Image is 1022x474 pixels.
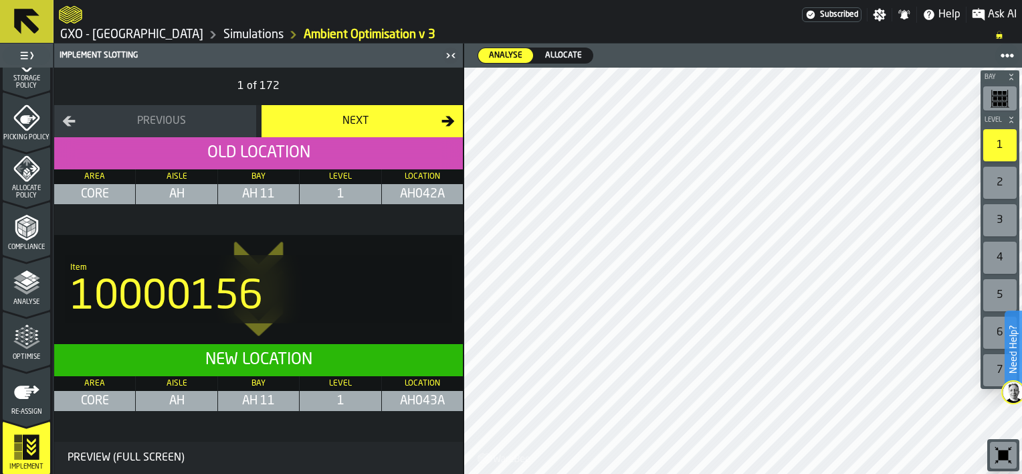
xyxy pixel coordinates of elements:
span: Help [938,7,960,23]
span: Storage Policy [3,75,50,90]
li: menu Re-assign [3,366,50,420]
label: button-toggle-Close me [441,48,460,64]
button: button-Preview (Full Screen) [54,442,198,474]
li: menu Compliance [3,202,50,255]
div: button-toolbar-undefined [981,164,1019,202]
div: 7 [983,354,1017,386]
div: thumb [534,48,593,63]
div: button-toolbar-undefined [981,239,1019,276]
div: button-toolbar-undefined [981,314,1019,351]
span: Area [84,380,105,388]
span: Level [329,173,352,181]
span: Subscribed [820,10,858,19]
li: menu Picking Policy [3,92,50,145]
span: Area [84,173,105,181]
div: Preview (Full Screen) [62,450,190,466]
span: Compliance [3,244,50,251]
label: Need Help? [1006,312,1021,387]
button: button- [981,70,1019,84]
span: Implement [3,463,50,471]
li: menu Storage Policy [3,37,50,90]
span: AH043A [385,394,460,408]
h2: Old Location [54,137,463,169]
span: Bay [982,74,1005,81]
div: Item [70,263,447,272]
button: button- [981,113,1019,127]
li: menu Allocate Policy [3,147,50,200]
span: CORE [57,187,132,202]
label: button-switch-multi-Allocate [534,48,593,64]
div: 3 [983,204,1017,236]
span: Allocate Policy [3,185,50,200]
div: thumb [478,48,533,63]
div: 1 of 172 [54,68,463,105]
div: button-toolbar-undefined [981,351,1019,389]
div: Implement Slotting [57,51,441,60]
div: 6 [983,317,1017,349]
button: button-Previous [54,105,256,137]
li: menu Analyse [3,256,50,310]
div: 2 [983,167,1017,199]
span: Analyse [3,299,50,306]
li: menu Optimise [3,311,50,365]
span: Aisle [167,380,187,388]
a: link-to-/wh/i/ae0cd702-8cb1-4091-b3be-0aee77957c79 [60,27,203,42]
span: AH042A [385,187,460,202]
div: Previous [76,113,248,129]
a: link-to-/wh/i/ae0cd702-8cb1-4091-b3be-0aee77957c79 [223,27,284,42]
button: button-Next [262,105,464,137]
span: Location [405,380,440,388]
a: link-to-/wh/i/ae0cd702-8cb1-4091-b3be-0aee77957c79/simulations/30e8f166-87fc-473a-ba99-60d1ff3cc15b [304,27,435,42]
nav: Breadcrumb [59,27,1017,43]
a: link-to-/wh/i/ae0cd702-8cb1-4091-b3be-0aee77957c79/settings/billing [802,7,861,22]
span: Level [329,380,352,388]
div: Next [270,113,442,129]
span: AH [138,394,214,408]
span: Level [982,116,1005,124]
span: Location [405,173,440,181]
label: button-toggle-Toggle Full Menu [3,46,50,65]
label: button-toggle-Settings [867,8,892,21]
div: 10000156 [70,278,447,318]
div: button-toolbar-undefined [987,439,1019,471]
label: button-toggle-Notifications [892,8,916,21]
div: 5 [983,279,1017,311]
header: New Location [54,344,463,376]
span: 1 [302,394,378,408]
span: Optimise [3,353,50,361]
div: button-toolbar-undefined [981,202,1019,239]
span: CORE [57,394,132,408]
header: Implement Slotting [54,44,463,68]
div: 1 [983,129,1017,161]
label: button-toggle-Help [917,7,966,23]
svg: Reset zoom and position [993,445,1014,466]
a: logo-header [59,3,82,27]
label: button-switch-multi-Analyse [478,48,534,64]
span: Allocate [540,50,587,62]
span: Ask AI [988,7,1017,23]
span: Aisle [167,173,187,181]
a: logo-header [467,445,542,471]
span: Analyse [484,50,528,62]
div: 4 [983,242,1017,274]
div: Menu Subscription [802,7,861,22]
label: button-toggle-Ask AI [966,7,1022,23]
div: button-toolbar-undefined [981,127,1019,164]
div: button-toolbar-undefined [981,276,1019,314]
span: Re-assign [3,408,50,416]
span: 1 [302,187,378,202]
span: AH [138,187,214,202]
div: button-toolbar-undefined [981,84,1019,113]
span: Picking Policy [3,134,50,141]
